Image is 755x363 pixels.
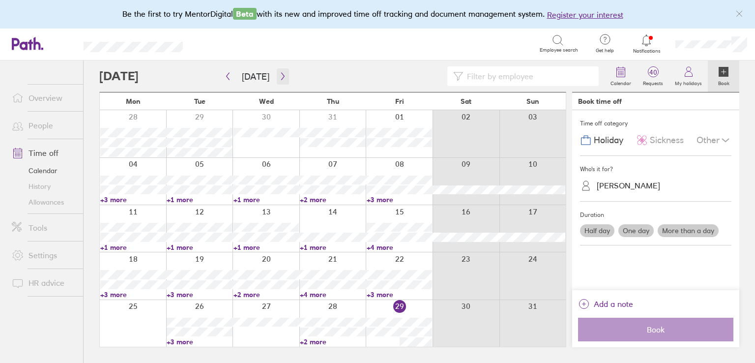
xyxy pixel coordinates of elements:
a: +2 more [233,290,299,299]
a: +3 more [367,195,432,204]
span: Thu [327,97,339,105]
div: Duration [580,208,731,222]
a: Book [708,60,739,92]
a: +3 more [167,290,232,299]
a: History [4,179,83,194]
span: Add a note [594,296,633,312]
div: Other [697,131,731,150]
a: Calendar [4,163,83,179]
span: Sat [461,97,471,105]
a: My holidays [669,60,708,92]
button: [DATE] [234,68,277,85]
a: Allowances [4,194,83,210]
label: My holidays [669,78,708,87]
label: More than a day [658,224,719,237]
span: Get help [589,48,621,54]
a: HR advice [4,273,83,293]
a: +4 more [367,243,432,252]
div: Book time off [578,97,622,105]
span: Employee search [540,47,578,53]
span: Beta [233,8,257,20]
span: Sickness [650,135,684,146]
a: Overview [4,88,83,108]
a: +1 more [300,243,365,252]
label: Half day [580,224,614,237]
a: +2 more [300,337,365,346]
a: Calendar [605,60,637,92]
label: Requests [637,78,669,87]
a: +1 more [100,243,166,252]
span: Holiday [594,135,623,146]
span: Mon [126,97,141,105]
a: +3 more [167,337,232,346]
label: Calendar [605,78,637,87]
a: Notifications [631,33,663,54]
div: Be the first to try MentorDigital with its new and improved time off tracking and document manage... [122,8,633,21]
a: +1 more [167,243,232,252]
button: Book [578,318,733,341]
span: Tue [194,97,205,105]
a: +2 more [300,195,365,204]
span: Sun [526,97,539,105]
a: Time off [4,143,83,163]
a: +3 more [367,290,432,299]
div: Who's it for? [580,162,731,177]
a: Settings [4,245,83,265]
a: +4 more [300,290,365,299]
a: Tools [4,218,83,238]
span: Wed [259,97,274,105]
a: +3 more [100,290,166,299]
span: Notifications [631,48,663,54]
span: Book [585,325,726,334]
div: Search [209,39,234,48]
label: Book [712,78,735,87]
span: Fri [395,97,404,105]
a: +1 more [233,195,299,204]
a: +1 more [233,243,299,252]
a: +1 more [167,195,232,204]
button: Register your interest [547,9,623,21]
a: 40Requests [637,60,669,92]
div: Time off category [580,116,731,131]
a: People [4,116,83,135]
input: Filter by employee [463,67,593,86]
span: 40 [637,68,669,76]
div: [PERSON_NAME] [597,181,660,190]
a: +3 more [100,195,166,204]
label: One day [618,224,654,237]
button: Add a note [578,296,633,312]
